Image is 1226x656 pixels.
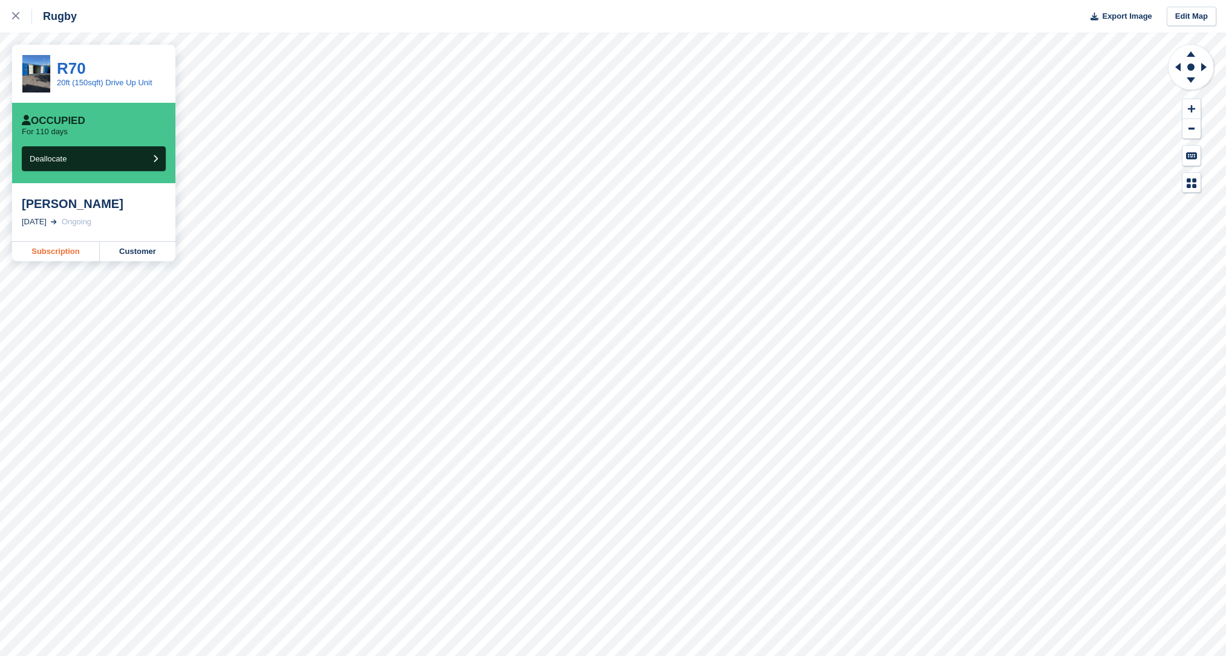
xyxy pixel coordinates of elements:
[1182,119,1201,139] button: Zoom Out
[1182,146,1201,166] button: Keyboard Shortcuts
[22,55,50,92] img: IMG_0232.jpeg
[1083,7,1152,27] button: Export Image
[22,115,85,127] div: Occupied
[1182,99,1201,119] button: Zoom In
[57,59,86,77] a: R70
[51,219,57,224] img: arrow-right-light-icn-cde0832a797a2874e46488d9cf13f60e5c3a73dbe684e267c42b8395dfbc2abf.svg
[57,78,152,87] a: 20ft (150sqft) Drive Up Unit
[1102,10,1152,22] span: Export Image
[22,127,68,137] p: For 110 days
[1182,173,1201,193] button: Map Legend
[62,216,91,228] div: Ongoing
[32,9,77,24] div: Rugby
[12,242,100,261] a: Subscription
[1167,7,1216,27] a: Edit Map
[22,216,47,228] div: [DATE]
[22,196,166,211] div: [PERSON_NAME]
[22,146,166,171] button: Deallocate
[100,242,175,261] a: Customer
[30,154,67,163] span: Deallocate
